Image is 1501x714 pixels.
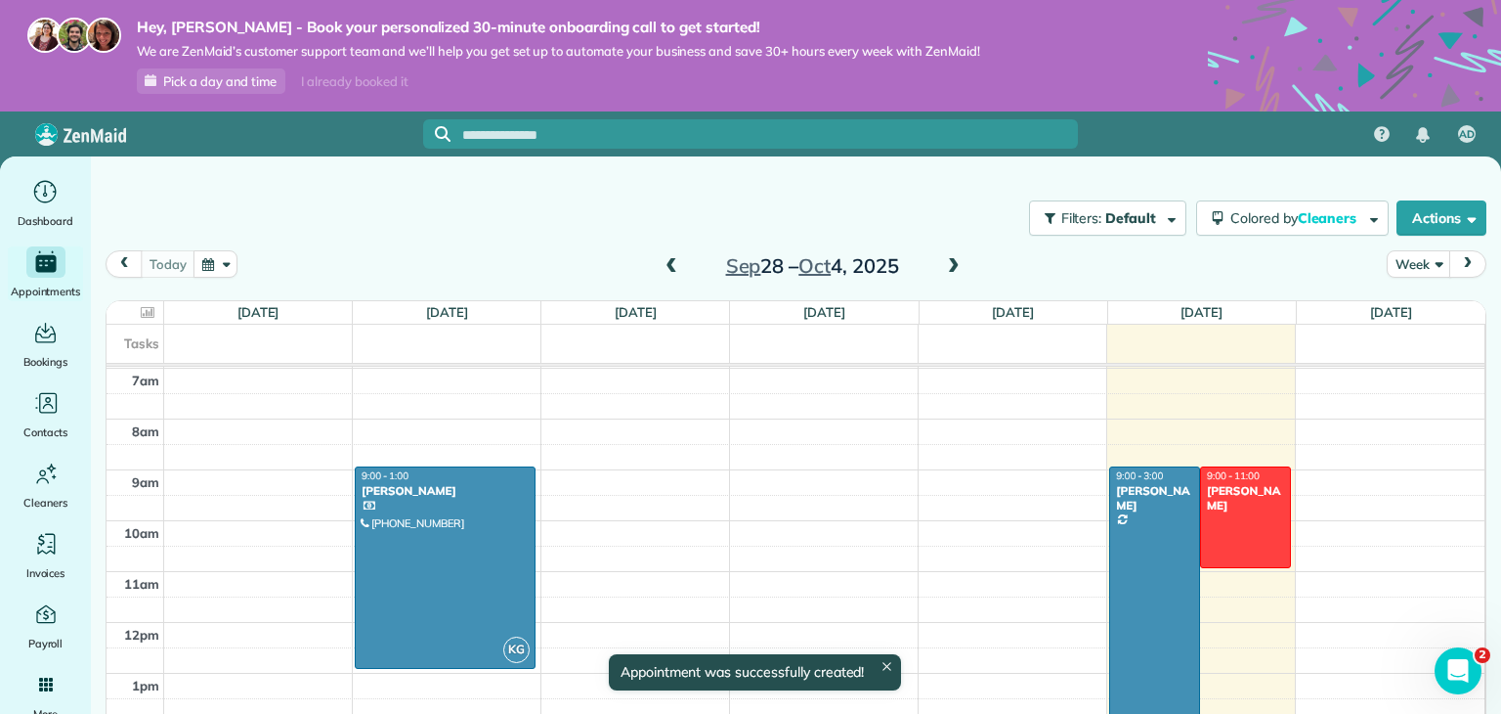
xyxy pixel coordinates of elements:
a: Appointments [8,246,83,301]
button: Week [1387,250,1450,277]
span: Oct [798,253,831,278]
div: [PERSON_NAME] [1206,484,1285,513]
span: 9:00 - 11:00 [1207,469,1260,482]
div: I already booked it [289,69,419,94]
span: 8am [132,424,159,439]
span: Cleaners [23,493,67,513]
a: [DATE] [426,304,468,320]
button: Focus search [423,126,450,142]
button: today [141,250,194,277]
img: jorge-587dff0eeaa6aab1f244e6dc62b8924c3b6ad411094392a53c71c6c4a576187d.jpg [57,18,92,53]
strong: Hey, [PERSON_NAME] - Book your personalized 30-minute onboarding call to get started! [137,18,980,37]
button: prev [106,250,143,277]
a: [DATE] [1370,304,1412,320]
img: michelle-19f622bdf1676172e81f8f8fba1fb50e276960ebfe0243fe18214015130c80e4.jpg [86,18,121,53]
span: Dashboard [18,211,73,231]
h2: 28 – 4, 2025 [690,255,934,277]
span: 9:00 - 1:00 [362,469,408,482]
span: Pick a day and time [163,73,277,89]
span: Colored by [1230,209,1363,227]
button: Colored byCleaners [1196,201,1389,236]
a: Payroll [8,599,83,653]
a: Bookings [8,317,83,372]
span: 7am [132,373,159,388]
svg: Focus search [435,126,450,142]
span: Filters: [1061,209,1102,227]
span: 12pm [124,627,159,643]
a: [DATE] [1180,304,1222,320]
div: Appointment was successfully created! [609,654,902,691]
button: Actions [1396,201,1486,236]
span: Cleaners [1298,209,1360,227]
span: 9am [132,474,159,490]
span: 11am [124,576,159,592]
span: We are ZenMaid’s customer support team and we’ll help you get set up to automate your business an... [137,43,980,60]
div: [PERSON_NAME] [1115,484,1194,513]
span: 9:00 - 3:00 [1116,469,1163,482]
a: Contacts [8,387,83,442]
div: [PERSON_NAME] [361,484,530,498]
span: Bookings [23,352,68,372]
span: Payroll [28,634,64,653]
a: [DATE] [237,304,279,320]
a: Invoices [8,528,83,583]
a: Filters: Default [1019,201,1186,236]
a: Cleaners [8,458,83,513]
span: Appointments [11,282,81,301]
a: Dashboard [8,176,83,231]
span: Sep [726,253,761,278]
button: Filters: Default [1029,201,1186,236]
a: [DATE] [615,304,657,320]
span: Contacts [23,423,67,442]
span: 10am [124,525,159,541]
a: [DATE] [803,304,845,320]
span: KG [503,637,530,663]
a: Pick a day and time [137,68,285,94]
img: maria-72a9807cf96188c08ef61303f053569d2e2a8a1cde33d635c8a3ac13582a053d.jpg [27,18,63,53]
div: Notifications [1402,113,1443,156]
nav: Main [1358,112,1501,156]
iframe: Intercom live chat [1435,647,1481,694]
a: [DATE] [992,304,1034,320]
span: 1pm [132,678,159,693]
span: Tasks [124,335,159,351]
span: Default [1105,209,1157,227]
button: next [1449,250,1486,277]
span: AD [1459,127,1475,143]
span: Invoices [26,563,65,583]
span: 2 [1475,647,1490,663]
